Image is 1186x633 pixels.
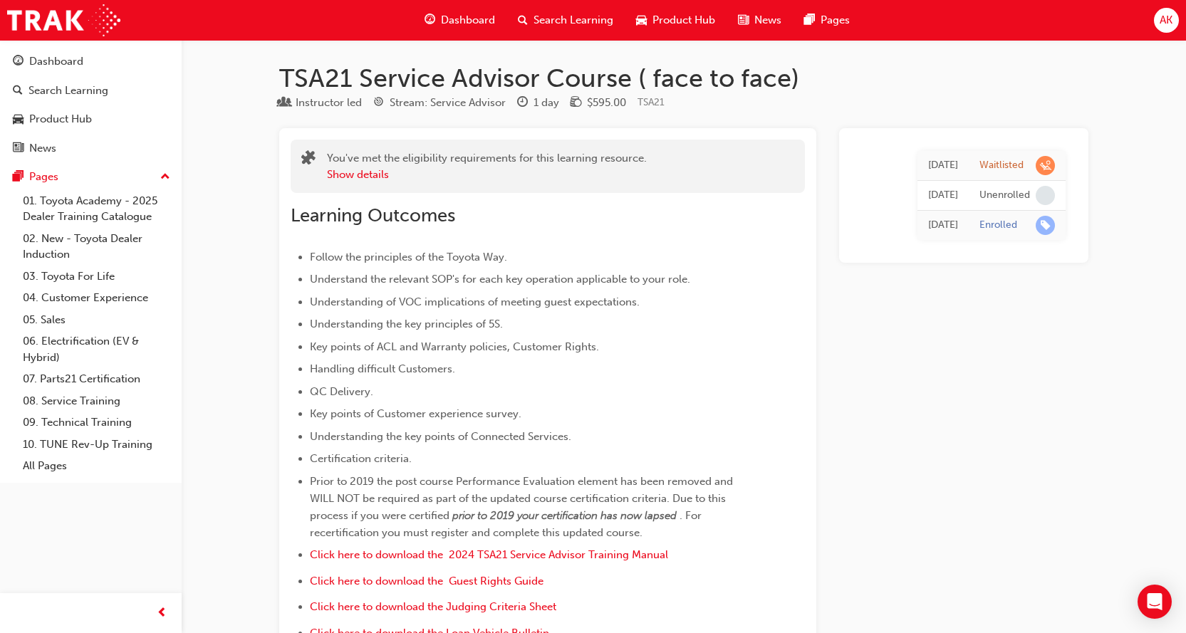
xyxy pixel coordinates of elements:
[17,330,176,368] a: 06. Electrification (EV & Hybrid)
[754,12,781,28] span: News
[310,548,668,561] a: Click here to download the 2024 TSA21 Service Advisor Training Manual
[17,190,176,228] a: 01. Toyota Academy - 2025 Dealer Training Catalogue
[17,287,176,309] a: 04. Customer Experience
[373,97,384,110] span: target-icon
[652,12,715,28] span: Product Hub
[928,187,958,204] div: Thu Aug 14 2025 13:46:43 GMT+1000 (Australian Eastern Standard Time)
[452,509,677,522] span: prior to 2019 your certification has now lapsed
[157,605,167,622] span: prev-icon
[296,95,362,111] div: Instructor led
[279,94,362,112] div: Type
[979,159,1024,172] div: Waitlisted
[518,11,528,29] span: search-icon
[6,135,176,162] a: News
[979,189,1030,202] div: Unenrolled
[441,12,495,28] span: Dashboard
[310,385,373,398] span: QC Delivery.
[13,142,24,155] span: news-icon
[928,217,958,234] div: Thu Aug 14 2025 11:38:22 GMT+1000 (Australian Eastern Standard Time)
[1138,585,1172,619] div: Open Intercom Messenger
[6,106,176,132] a: Product Hub
[1154,8,1179,33] button: AK
[7,4,120,36] img: Trak
[327,167,389,183] button: Show details
[310,600,556,613] a: Click here to download the Judging Criteria Sheet
[373,94,506,112] div: Stream
[413,6,506,35] a: guage-iconDashboard
[571,94,626,112] div: Price
[310,362,455,375] span: Handling difficult Customers.
[17,434,176,456] a: 10. TUNE Rev-Up Training
[17,412,176,434] a: 09. Technical Training
[821,12,850,28] span: Pages
[279,63,1088,94] h1: TSA21 Service Advisor Course ( face to face)
[13,56,24,68] span: guage-icon
[738,11,749,29] span: news-icon
[6,78,176,104] a: Search Learning
[390,95,506,111] div: Stream: Service Advisor
[301,152,316,168] span: puzzle-icon
[1036,156,1055,175] span: learningRecordVerb_WAITLIST-icon
[6,48,176,75] a: Dashboard
[1036,186,1055,205] span: learningRecordVerb_NONE-icon
[310,340,599,353] span: Key points of ACL and Warranty policies, Customer Rights.
[29,53,83,70] div: Dashboard
[29,140,56,157] div: News
[13,171,24,184] span: pages-icon
[534,95,559,111] div: 1 day
[160,168,170,187] span: up-icon
[517,97,528,110] span: clock-icon
[804,11,815,29] span: pages-icon
[17,309,176,331] a: 05. Sales
[571,97,581,110] span: money-icon
[636,11,647,29] span: car-icon
[625,6,727,35] a: car-iconProduct Hub
[517,94,559,112] div: Duration
[291,204,455,226] span: Learning Outcomes
[6,164,176,190] button: Pages
[534,12,613,28] span: Search Learning
[638,96,665,108] span: Learning resource code
[29,111,92,127] div: Product Hub
[13,113,24,126] span: car-icon
[506,6,625,35] a: search-iconSearch Learning
[928,157,958,174] div: Thu Aug 14 2025 13:47:24 GMT+1000 (Australian Eastern Standard Time)
[1036,216,1055,235] span: learningRecordVerb_ENROLL-icon
[327,150,647,182] div: You've met the eligibility requirements for this learning resource.
[28,83,108,99] div: Search Learning
[310,452,412,465] span: Certification criteria.
[13,85,23,98] span: search-icon
[310,575,543,587] a: Click here to download the Guest Rights Guide
[17,266,176,288] a: 03. Toyota For Life
[310,407,521,420] span: Key points of Customer experience survey.
[727,6,793,35] a: news-iconNews
[310,295,640,308] span: Understanding of VOC implications of meeting guest expectations.
[17,455,176,477] a: All Pages
[310,318,503,330] span: Understanding the key principles of 5S.
[17,228,176,266] a: 02. New - Toyota Dealer Induction
[587,95,626,111] div: $595.00
[310,509,704,539] span: . For recertification you must register and complete this updated course.
[979,219,1017,232] div: Enrolled
[310,475,736,522] span: Prior to 2019 the post course Performance Evaluation element has been removed and WILL NOT be req...
[310,251,507,263] span: Follow the principles of the Toyota Way.
[279,97,290,110] span: learningResourceType_INSTRUCTOR_LED-icon
[310,430,571,443] span: Understanding the key points of Connected Services.
[17,390,176,412] a: 08. Service Training
[425,11,435,29] span: guage-icon
[17,368,176,390] a: 07. Parts21 Certification
[310,273,690,286] span: Understand the relevant SOP's for each key operation applicable to your role.
[6,46,176,164] button: DashboardSearch LearningProduct HubNews
[1160,12,1172,28] span: AK
[793,6,861,35] a: pages-iconPages
[29,169,58,185] div: Pages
